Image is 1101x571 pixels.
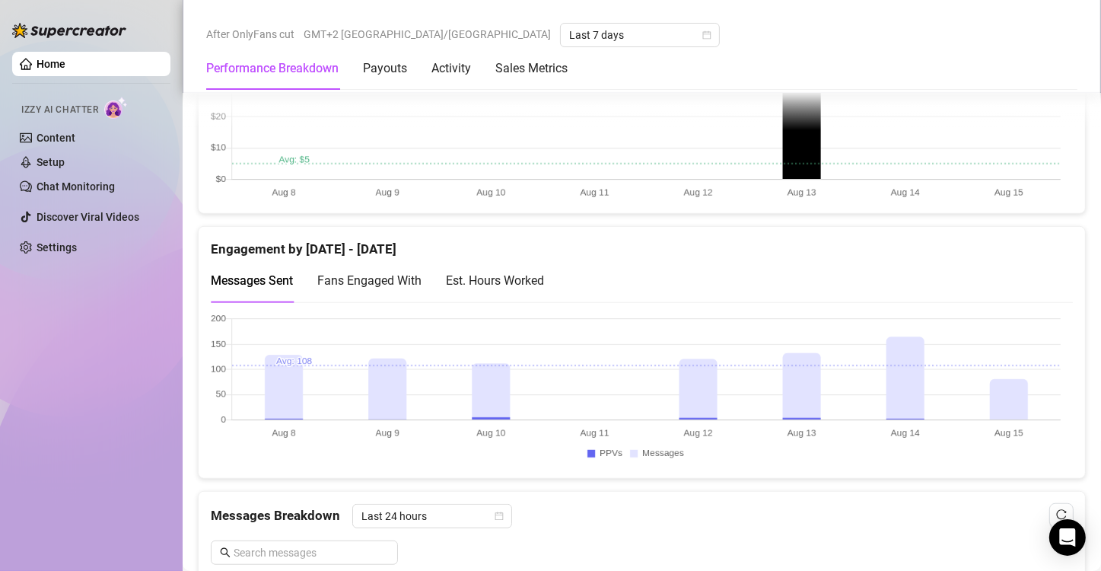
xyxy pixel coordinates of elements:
[206,23,294,46] span: After OnlyFans cut
[702,30,711,40] span: calendar
[431,59,471,78] div: Activity
[361,505,503,528] span: Last 24 hours
[37,156,65,168] a: Setup
[37,211,139,223] a: Discover Viral Videos
[495,59,568,78] div: Sales Metrics
[363,59,407,78] div: Payouts
[1049,519,1086,556] div: Open Intercom Messenger
[206,59,339,78] div: Performance Breakdown
[220,547,231,558] span: search
[495,512,504,521] span: calendar
[234,544,389,561] input: Search messages
[569,24,711,46] span: Last 7 days
[37,132,75,144] a: Content
[104,97,128,119] img: AI Chatter
[317,273,422,288] span: Fans Engaged With
[211,504,1073,528] div: Messages Breakdown
[37,58,65,70] a: Home
[37,241,77,254] a: Settings
[12,23,126,38] img: logo-BBDzfeDw.svg
[304,23,551,46] span: GMT+2 [GEOGRAPHIC_DATA]/[GEOGRAPHIC_DATA]
[446,271,544,290] div: Est. Hours Worked
[1056,509,1067,520] span: reload
[37,180,115,193] a: Chat Monitoring
[211,273,293,288] span: Messages Sent
[211,227,1073,260] div: Engagement by [DATE] - [DATE]
[21,103,98,117] span: Izzy AI Chatter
